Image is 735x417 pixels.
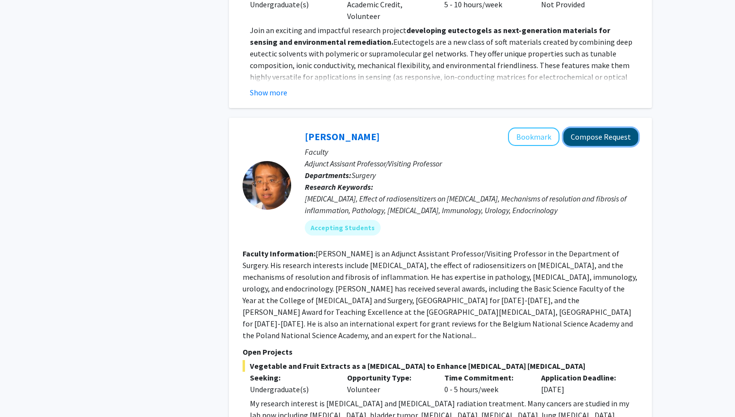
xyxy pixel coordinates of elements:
div: 0 - 5 hours/week [437,372,534,395]
p: Time Commitment: [444,372,527,383]
b: Research Keywords: [305,182,373,192]
p: Faculty [305,146,638,158]
p: Join an exciting and impactful research project Eutectogels are a new class of soft materials cre... [250,24,638,129]
span: Vegetable and Fruit Extracts as a [MEDICAL_DATA] to Enhance [MEDICAL_DATA] [MEDICAL_DATA] [243,360,638,372]
mat-chip: Accepting Students [305,220,381,236]
button: Add Yujiang Fang to Bookmarks [508,127,560,146]
b: Departments: [305,170,351,180]
iframe: Chat [7,373,41,410]
div: Volunteer [340,372,437,395]
p: Open Projects [243,346,638,358]
p: Adjunct Assisant Professor/Visiting Professor [305,158,638,169]
strong: developing eutectogels as next-generation materials for sensing and environmental remediation. [250,25,610,47]
a: [PERSON_NAME] [305,130,380,143]
button: Show more [250,87,287,98]
div: [MEDICAL_DATA], Effect of radiosensitizers on [MEDICAL_DATA], Mechanisms of resolution and fibros... [305,193,638,216]
p: Application Deadline: [541,372,624,383]
button: Compose Request to Yujiang Fang [563,128,638,146]
b: Faculty Information: [243,249,315,258]
span: Surgery [351,170,376,180]
fg-read-more: [PERSON_NAME] is an Adjunct Assistant Professor/Visiting Professor in the Department of Surgery. ... [243,249,637,340]
p: Opportunity Type: [347,372,430,383]
div: [DATE] [534,372,631,395]
div: Undergraduate(s) [250,383,332,395]
p: Seeking: [250,372,332,383]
